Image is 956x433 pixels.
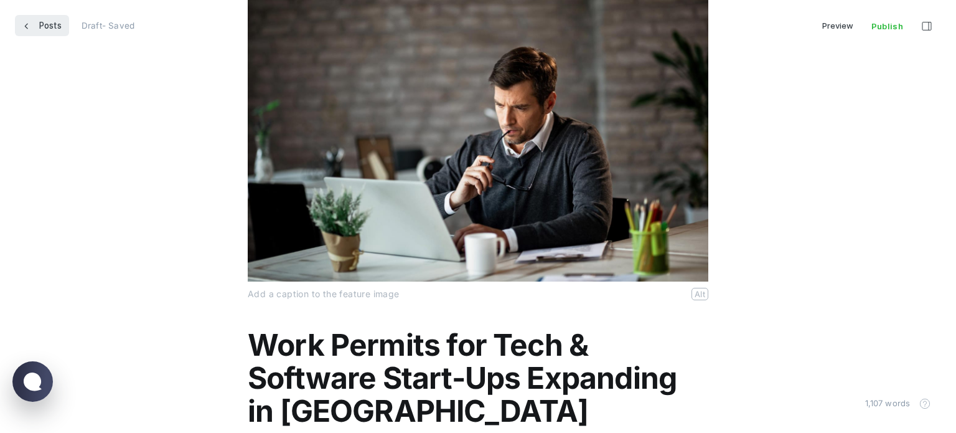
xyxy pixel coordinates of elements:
button: Publish [862,15,912,36]
button: Alt [691,288,708,300]
div: Draft - Saved [82,15,134,36]
span: Posts [39,15,62,36]
a: Posts [15,15,69,36]
div: 1,107 words [856,397,912,410]
span: Publish [863,16,912,37]
button: Preview [813,15,862,36]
